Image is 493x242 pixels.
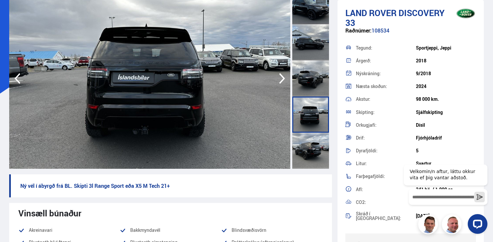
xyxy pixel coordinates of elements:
[345,7,444,29] span: Discovery 33
[356,161,416,166] div: Litur:
[356,46,416,50] div: Tegund:
[356,58,416,63] div: Árgerð:
[356,71,416,76] div: Nýskráning:
[18,226,120,234] li: Akreinavari
[9,174,332,197] p: Ný vél í ábyrgð frá BL. Skipti 3l Range Sport eða X5 M Tech 21+
[356,174,416,179] div: Farþegafjöldi:
[416,97,476,102] div: 98 000 km.
[356,97,416,101] div: Akstur:
[416,84,476,89] div: 2024
[399,153,490,239] iframe: LiveChat chat widget
[416,122,476,128] div: Dísil
[221,226,322,234] li: Blindsvæðisvörn
[416,45,476,51] div: Sportjeppi, Jeppi
[345,28,476,40] div: 108534
[18,208,323,218] div: Vinsæll búnaður
[416,58,476,63] div: 2018
[416,135,476,141] div: Fjórhjóladrif
[345,27,372,34] span: Raðnúmer:
[120,226,221,234] li: Bakkmyndavél
[356,148,416,153] div: Dyrafjöldi:
[416,148,476,153] div: 5
[356,123,416,127] div: Orkugjafi:
[356,84,416,89] div: Næsta skoðun:
[356,136,416,140] div: Drif:
[356,110,416,115] div: Skipting:
[356,211,416,221] div: Skráð í [GEOGRAPHIC_DATA]:
[453,3,479,24] img: brand logo
[356,200,416,205] div: CO2:
[356,187,416,192] div: Afl:
[345,7,397,19] span: Land Rover
[416,110,476,115] div: Sjálfskipting
[416,71,476,76] div: 9/2018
